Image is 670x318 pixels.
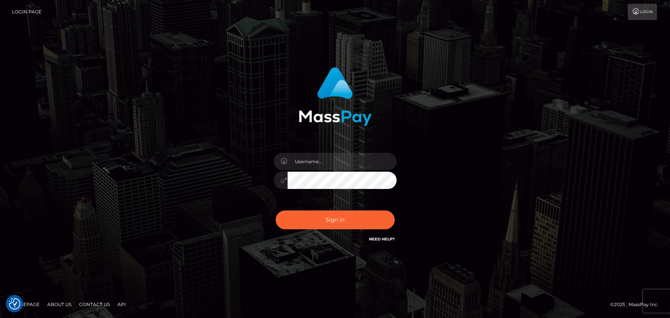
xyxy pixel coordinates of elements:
a: Need Help? [369,237,395,242]
input: Username... [288,153,397,170]
button: Consent Preferences [9,298,20,310]
img: Revisit consent button [9,298,20,310]
a: API [114,298,129,310]
button: Sign in [276,210,395,229]
a: Login [628,4,657,20]
a: Login Page [12,4,41,20]
a: Homepage [8,298,43,310]
img: MassPay Login [299,67,372,126]
div: © 2025 , MassPay Inc. [610,300,664,309]
a: About Us [44,298,74,310]
a: Contact Us [76,298,113,310]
